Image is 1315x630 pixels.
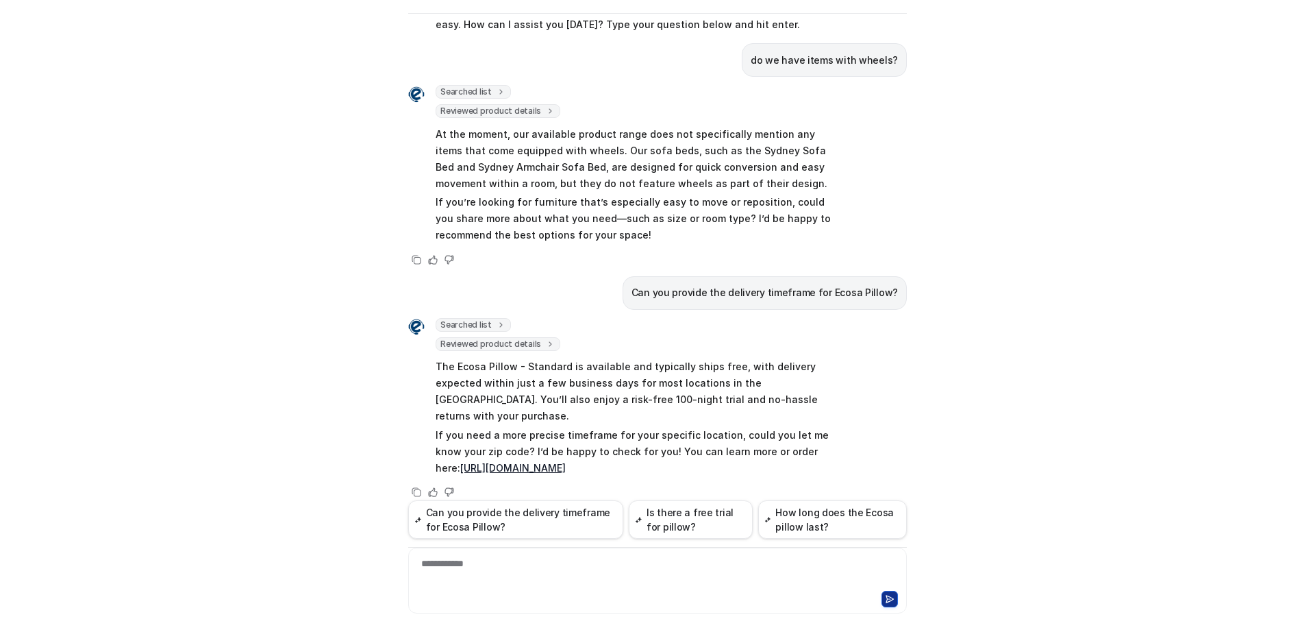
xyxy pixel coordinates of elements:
[629,500,753,539] button: Is there a free trial for pillow?
[408,500,623,539] button: Can you provide the delivery timeframe for Ecosa Pillow?
[758,500,907,539] button: How long does the Ecosa pillow last?
[460,462,566,474] a: [URL][DOMAIN_NAME]
[436,104,560,118] span: Reviewed product details
[436,85,511,99] span: Searched list
[408,319,425,335] img: Widget
[436,318,511,332] span: Searched list
[436,194,836,243] p: If you’re looking for furniture that’s especially easy to move or reposition, could you share mor...
[631,284,898,301] p: Can you provide the delivery timeframe for Ecosa Pillow?
[408,86,425,103] img: Widget
[436,427,836,476] p: If you need a more precise timeframe for your specific location, could you let me know your zip c...
[751,52,898,69] p: do we have items with wheels?
[436,337,560,351] span: Reviewed product details
[436,126,836,192] p: At the moment, our available product range does not specifically mention any items that come equi...
[436,359,836,424] p: The Ecosa Pillow - Standard is available and typically ships free, with delivery expected within ...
